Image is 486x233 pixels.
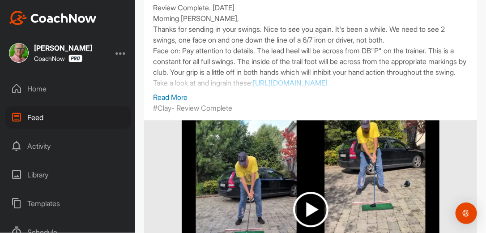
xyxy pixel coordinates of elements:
div: Home [5,78,131,100]
p: #Clay- Review Complete [153,103,232,113]
div: Library [5,164,131,186]
img: square_6ab801a82ed2aee2fbfac5bb68403784.jpg [9,43,29,63]
div: Open Intercom Messenger [456,203,477,224]
img: CoachNow [9,11,97,25]
img: CoachNow Pro [68,55,82,62]
p: Read More [153,92,468,103]
div: Templates [5,192,131,215]
div: Feed [5,106,131,129]
img: play [293,192,328,227]
div: Review Complete. [DATE] Morning [PERSON_NAME], Thanks for sending in your swings. Nice to see you... [153,2,468,92]
div: CoachNow [34,55,82,62]
div: Activity [5,135,131,157]
div: [PERSON_NAME] [34,44,92,52]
